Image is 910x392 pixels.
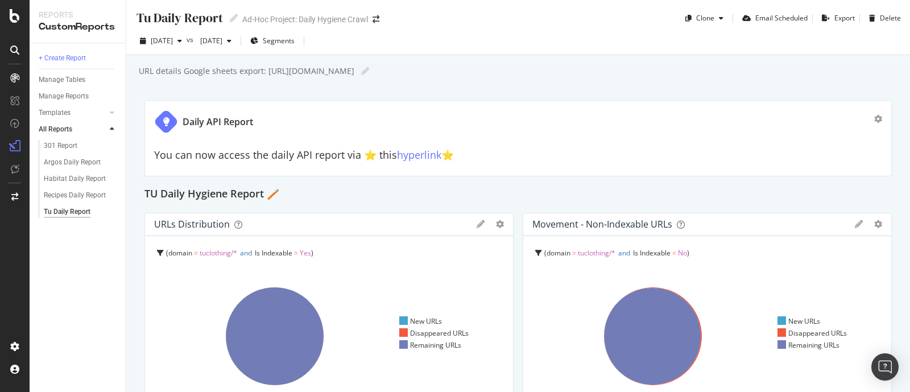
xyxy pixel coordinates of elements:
span: Yes [300,248,311,258]
span: tuclothing/* [578,248,615,258]
button: Segments [246,32,299,50]
div: Tu Daily Report [44,206,90,218]
button: [DATE] [196,32,236,50]
div: Recipes Daily Report [44,189,106,201]
div: TU Daily Hygiene Report 🪥 [144,185,892,204]
a: 301 Report [44,140,118,152]
div: CustomReports [39,20,117,34]
div: Export [834,13,855,23]
button: Email Scheduled [738,9,808,27]
div: + Create Report [39,52,86,64]
span: Is Indexable [255,248,292,258]
span: 2025 Sep. 3rd [196,36,222,46]
button: Delete [864,9,901,27]
button: Clone [681,9,728,27]
a: hyperlink [397,148,441,162]
a: Manage Tables [39,74,118,86]
div: Daily API Report [183,115,253,129]
div: Ad-Hoc Project: Daily Hygiene Crawl [242,14,368,25]
a: Tu Daily Report [44,206,118,218]
span: Is Indexable [633,248,671,258]
div: Disappeared URLs [777,328,847,338]
div: URLs Distribution [154,218,230,230]
span: = [572,248,576,258]
span: domain [547,248,570,258]
div: Delete [880,13,901,23]
div: gear [874,220,882,228]
span: and [618,248,630,258]
a: Argos Daily Report [44,156,118,168]
a: Recipes Daily Report [44,189,118,201]
button: Export [817,9,855,27]
a: Habitat Daily Report [44,173,118,185]
div: Remaining URLs [399,340,462,350]
span: tuclothing/* [200,248,237,258]
div: arrow-right-arrow-left [373,15,379,23]
a: + Create Report [39,52,118,64]
div: Argos Daily Report [44,156,101,168]
i: Edit report name [230,14,238,22]
span: domain [168,248,192,258]
div: Clone [696,13,714,23]
div: New URLs [399,316,442,326]
div: New URLs [777,316,821,326]
i: Edit report name [361,67,369,75]
span: vs [187,35,196,44]
div: Daily API ReportYou can now access the daily API report via ⭐️ thishyperlink⭐️ [144,100,892,176]
div: Movement - non-indexable URLs [532,218,672,230]
span: = [672,248,676,258]
a: All Reports [39,123,106,135]
button: [DATE] [135,32,187,50]
div: 301 Report [44,140,77,152]
span: No [678,248,687,258]
div: gear [496,220,504,228]
h2: You can now access the daily API report via ⭐️ this ⭐️ [154,150,882,161]
div: Tu Daily Report [135,9,223,27]
div: Open Intercom Messenger [871,353,899,381]
span: 2025 Oct. 1st [151,36,173,46]
div: Disappeared URLs [399,328,469,338]
h2: TU Daily Hygiene Report 🪥 [144,185,279,204]
div: All Reports [39,123,72,135]
div: Habitat Daily Report [44,173,106,185]
div: Email Scheduled [755,13,808,23]
div: Templates [39,107,71,119]
span: = [294,248,298,258]
div: Reports [39,9,117,20]
a: Manage Reports [39,90,118,102]
div: gear [874,115,882,123]
div: URL details Google sheets export: [URL][DOMAIN_NAME] [138,65,354,77]
span: Segments [263,36,295,46]
div: Remaining URLs [777,340,840,350]
a: Templates [39,107,106,119]
span: = [194,248,198,258]
div: Manage Reports [39,90,89,102]
div: Manage Tables [39,74,85,86]
span: and [240,248,252,258]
